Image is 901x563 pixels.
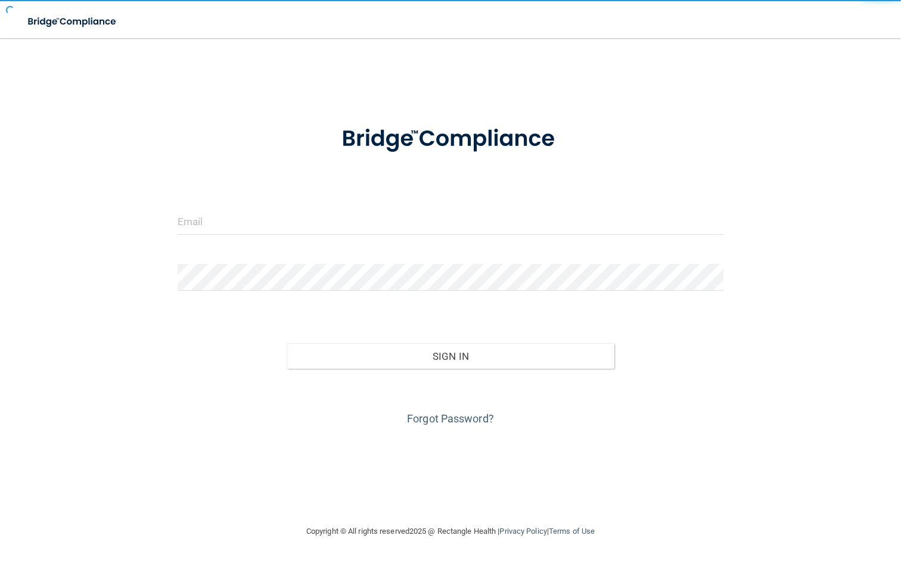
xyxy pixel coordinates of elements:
[499,527,546,536] a: Privacy Policy
[549,527,595,536] a: Terms of Use
[18,10,128,34] img: bridge_compliance_login_screen.278c3ca4.svg
[318,110,582,169] img: bridge_compliance_login_screen.278c3ca4.svg
[178,208,724,235] input: Email
[233,512,668,550] div: Copyright © All rights reserved 2025 @ Rectangle Health | |
[287,343,614,369] button: Sign In
[407,412,494,425] a: Forgot Password?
